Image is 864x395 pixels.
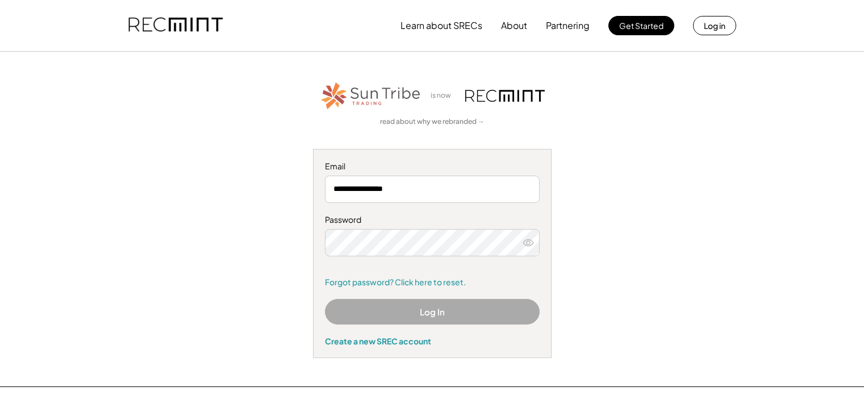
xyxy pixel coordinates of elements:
[400,14,482,37] button: Learn about SRECs
[465,90,545,102] img: recmint-logotype%403x.png
[546,14,590,37] button: Partnering
[325,299,540,325] button: Log In
[380,117,485,127] a: read about why we rebranded →
[320,80,422,111] img: STT_Horizontal_Logo%2B-%2BColor.png
[608,16,674,35] button: Get Started
[325,336,540,346] div: Create a new SREC account
[693,16,736,35] button: Log in
[128,6,223,45] img: recmint-logotype%403x.png
[325,161,540,172] div: Email
[325,277,540,288] a: Forgot password? Click here to reset.
[501,14,527,37] button: About
[325,214,540,226] div: Password
[428,91,460,101] div: is now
